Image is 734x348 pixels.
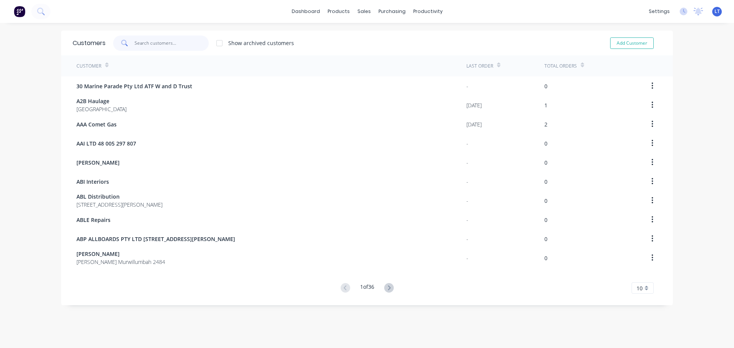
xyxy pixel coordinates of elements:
[544,82,547,90] div: 0
[409,6,447,17] div: productivity
[544,197,547,205] div: 0
[76,178,109,186] span: ABI Interiors
[76,193,162,201] span: ABL Distribution
[544,139,547,147] div: 0
[14,6,25,17] img: Factory
[610,37,654,49] button: Add Customer
[76,63,101,70] div: Customer
[466,63,493,70] div: Last Order
[544,63,577,70] div: Total Orders
[76,258,165,266] span: [PERSON_NAME] Murwillumbah 2484
[76,201,162,209] span: [STREET_ADDRESS][PERSON_NAME]
[544,254,547,262] div: 0
[544,120,547,128] div: 2
[466,82,468,90] div: -
[375,6,409,17] div: purchasing
[466,216,468,224] div: -
[76,216,110,224] span: ABLE Repairs
[466,254,468,262] div: -
[544,101,547,109] div: 1
[466,120,482,128] div: [DATE]
[645,6,674,17] div: settings
[466,139,468,147] div: -
[544,216,547,224] div: 0
[466,235,468,243] div: -
[76,250,165,258] span: [PERSON_NAME]
[76,105,127,113] span: [GEOGRAPHIC_DATA]
[324,6,354,17] div: products
[466,178,468,186] div: -
[466,101,482,109] div: [DATE]
[544,178,547,186] div: 0
[76,97,127,105] span: A2B Haulage
[288,6,324,17] a: dashboard
[76,82,192,90] span: 30 Marine Parade Pty Ltd ATF W and D Trust
[76,159,120,167] span: [PERSON_NAME]
[76,120,117,128] span: AAA Comet Gas
[544,159,547,167] div: 0
[715,8,720,15] span: LT
[228,39,294,47] div: Show archived customers
[466,197,468,205] div: -
[544,235,547,243] div: 0
[76,139,136,147] span: AAI LTD 48 005 297 807
[135,36,209,51] input: Search customers...
[637,284,643,292] span: 10
[76,235,235,243] span: ABP ALLBOARDS PTY LTD [STREET_ADDRESS][PERSON_NAME]
[466,159,468,167] div: -
[354,6,375,17] div: sales
[73,39,106,48] div: Customers
[360,283,374,294] div: 1 of 36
